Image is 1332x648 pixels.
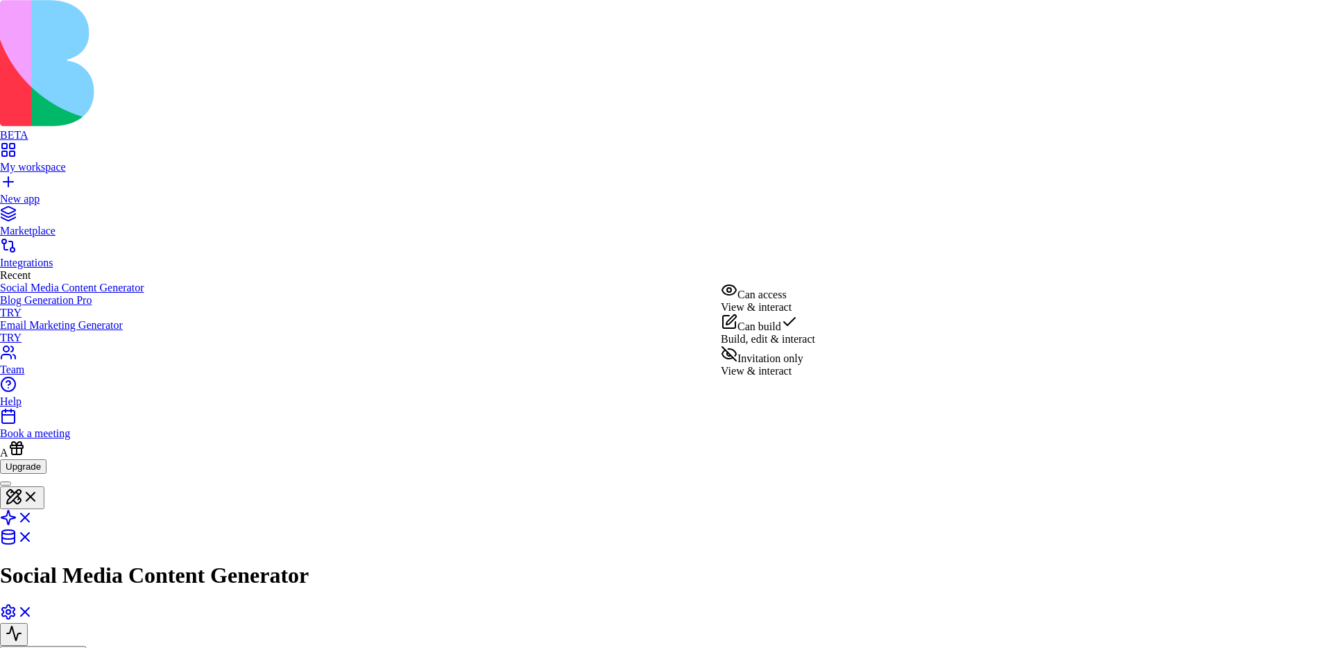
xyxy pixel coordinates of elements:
span: View & interact [721,365,792,377]
div: Can build [721,282,815,377]
span: Can access [737,289,787,300]
span: Build, edit & interact [721,333,815,345]
span: Can build [737,321,781,332]
span: View & interact [721,301,792,313]
span: Invitation only [737,352,803,364]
